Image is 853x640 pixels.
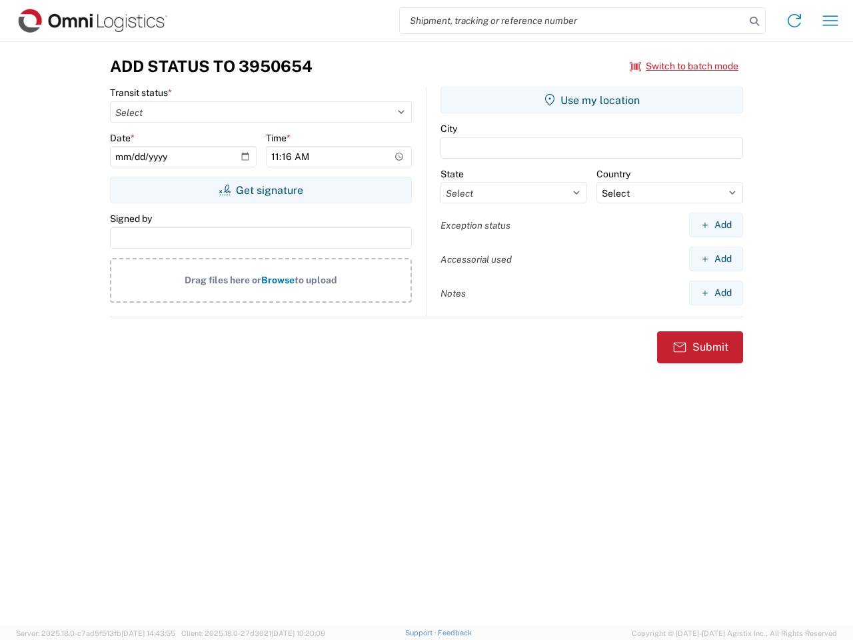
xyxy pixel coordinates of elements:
[400,8,745,33] input: Shipment, tracking or reference number
[121,629,175,637] span: [DATE] 14:43:55
[438,629,472,637] a: Feedback
[632,627,837,639] span: Copyright © [DATE]-[DATE] Agistix Inc., All Rights Reserved
[110,177,412,203] button: Get signature
[295,275,337,285] span: to upload
[440,87,743,113] button: Use my location
[689,213,743,237] button: Add
[110,57,313,76] h3: Add Status to 3950654
[596,168,630,180] label: Country
[440,253,512,265] label: Accessorial used
[110,87,172,99] label: Transit status
[266,132,291,144] label: Time
[440,219,510,231] label: Exception status
[630,55,738,77] button: Switch to batch mode
[271,629,325,637] span: [DATE] 10:20:09
[181,629,325,637] span: Client: 2025.18.0-27d3021
[689,281,743,305] button: Add
[16,629,175,637] span: Server: 2025.18.0-c7ad5f513fb
[440,287,466,299] label: Notes
[440,168,464,180] label: State
[110,132,135,144] label: Date
[440,123,457,135] label: City
[405,629,438,637] a: Support
[110,213,152,225] label: Signed by
[261,275,295,285] span: Browse
[185,275,261,285] span: Drag files here or
[689,247,743,271] button: Add
[657,331,743,363] button: Submit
